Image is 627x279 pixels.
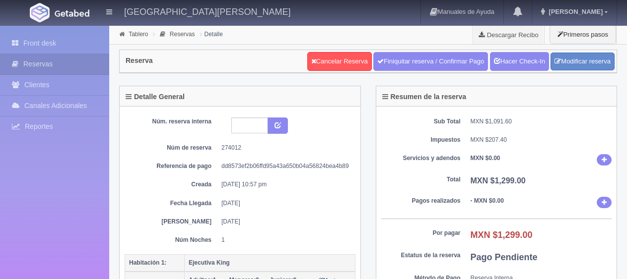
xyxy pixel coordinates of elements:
[307,52,372,71] a: Cancelar Reserva
[381,175,461,184] dt: Total
[129,259,166,266] b: Habitación 1:
[126,57,153,64] h4: Reserva
[550,25,616,44] button: Primeros pasos
[381,251,461,260] dt: Estatus de la reserva
[471,136,612,144] dd: MXN $207.40
[471,230,533,240] b: MXN $1,299.00
[381,197,461,205] dt: Pagos realizados
[129,31,148,38] a: Tablero
[221,199,348,208] dd: [DATE]
[221,180,348,189] dd: [DATE] 10:57 pm
[381,229,461,237] dt: Por pagar
[382,93,467,101] h4: Resumen de la reserva
[546,8,603,15] span: [PERSON_NAME]
[30,3,50,22] img: Getabed
[490,52,549,71] a: Hacer Check-In
[132,236,211,244] dt: Núm Noches
[124,5,290,17] h4: [GEOGRAPHIC_DATA][PERSON_NAME]
[132,162,211,170] dt: Referencia de pago
[132,144,211,152] dt: Núm de reserva
[471,176,526,185] b: MXN $1,299.00
[221,236,348,244] dd: 1
[471,252,538,262] b: Pago Pendiente
[132,199,211,208] dt: Fecha Llegada
[381,117,461,126] dt: Sub Total
[55,9,89,17] img: Getabed
[185,254,355,272] th: Ejecutiva King
[373,52,488,71] a: Finiquitar reserva / Confirmar Pago
[473,25,544,45] a: Descargar Recibo
[132,117,211,126] dt: Núm. reserva interna
[132,180,211,189] dt: Creada
[170,31,195,38] a: Reservas
[471,155,500,162] b: MXN $0.00
[221,218,348,226] dd: [DATE]
[551,53,615,71] a: Modificar reserva
[381,154,461,163] dt: Servicios y adendos
[471,117,612,126] dd: MXN $1,091.60
[132,218,211,226] dt: [PERSON_NAME]
[198,29,225,39] li: Detalle
[126,93,185,101] h4: Detalle General
[471,197,504,204] b: - MXN $0.00
[381,136,461,144] dt: Impuestos
[221,144,348,152] dd: 274012
[221,162,348,170] dd: dd8573ef2b06ffd95a43a650b04a56824bea4b89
